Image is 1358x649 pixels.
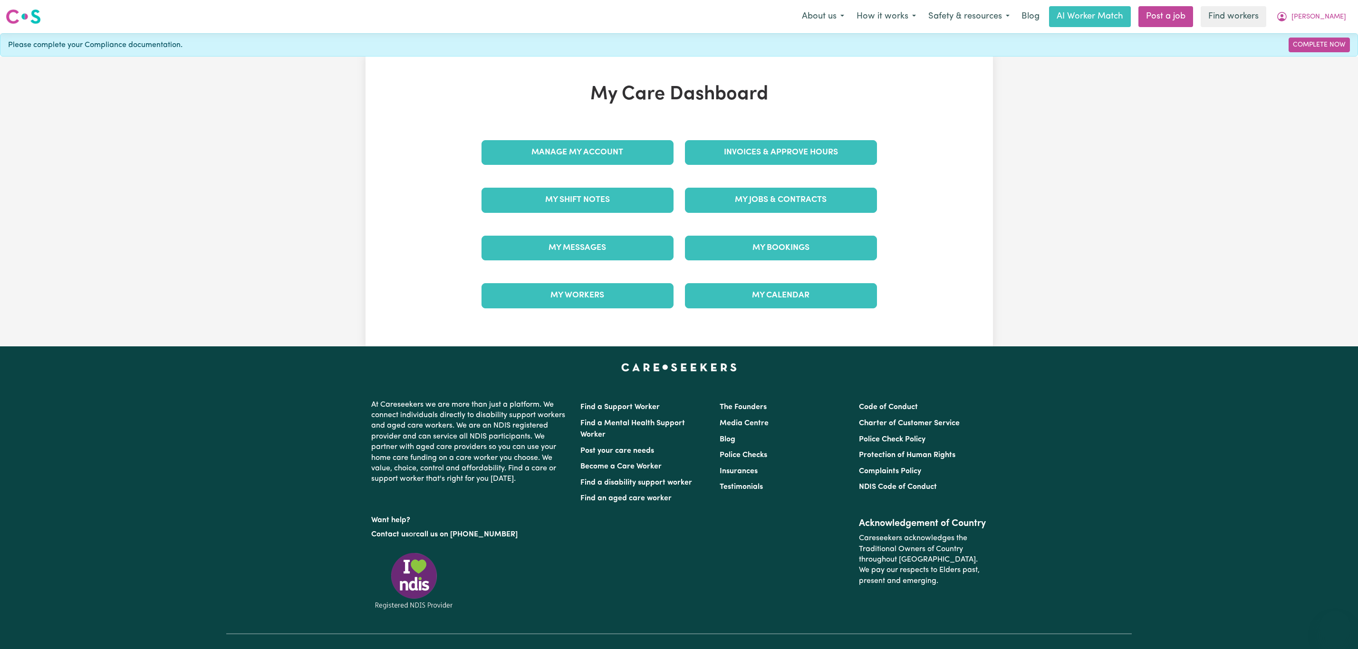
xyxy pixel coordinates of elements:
[482,140,674,165] a: Manage My Account
[1138,6,1193,27] a: Post a job
[6,6,41,28] a: Careseekers logo
[859,529,987,590] p: Careseekers acknowledges the Traditional Owners of Country throughout [GEOGRAPHIC_DATA]. We pay o...
[371,525,569,544] p: or
[720,420,769,427] a: Media Centre
[482,283,674,308] a: My Workers
[580,420,685,439] a: Find a Mental Health Support Worker
[859,483,937,491] a: NDIS Code of Conduct
[8,39,183,51] span: Please complete your Compliance documentation.
[685,188,877,212] a: My Jobs & Contracts
[580,495,672,502] a: Find an aged care worker
[476,83,883,106] h1: My Care Dashboard
[580,447,654,455] a: Post your care needs
[859,518,987,529] h2: Acknowledgement of Country
[416,531,518,538] a: call us on [PHONE_NUMBER]
[1201,6,1266,27] a: Find workers
[1270,7,1352,27] button: My Account
[621,363,737,371] a: Careseekers home page
[850,7,922,27] button: How it works
[685,140,877,165] a: Invoices & Approve Hours
[1049,6,1131,27] a: AI Worker Match
[1291,12,1346,22] span: [PERSON_NAME]
[859,420,960,427] a: Charter of Customer Service
[371,396,569,488] p: At Careseekers we are more than just a platform. We connect individuals directly to disability su...
[685,236,877,260] a: My Bookings
[859,451,955,459] a: Protection of Human Rights
[580,479,692,487] a: Find a disability support worker
[720,451,767,459] a: Police Checks
[685,283,877,308] a: My Calendar
[720,436,735,443] a: Blog
[796,7,850,27] button: About us
[482,236,674,260] a: My Messages
[720,468,758,475] a: Insurances
[482,188,674,212] a: My Shift Notes
[859,468,921,475] a: Complaints Policy
[6,8,41,25] img: Careseekers logo
[922,7,1016,27] button: Safety & resources
[371,511,569,525] p: Want help?
[371,551,457,611] img: Registered NDIS provider
[371,531,409,538] a: Contact us
[580,463,662,470] a: Become a Care Worker
[720,483,763,491] a: Testimonials
[580,403,660,411] a: Find a Support Worker
[1016,6,1045,27] a: Blog
[720,403,767,411] a: The Founders
[1289,38,1350,52] a: Complete Now
[859,403,918,411] a: Code of Conduct
[1320,611,1350,641] iframe: Button to launch messaging window, conversation in progress
[859,436,925,443] a: Police Check Policy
